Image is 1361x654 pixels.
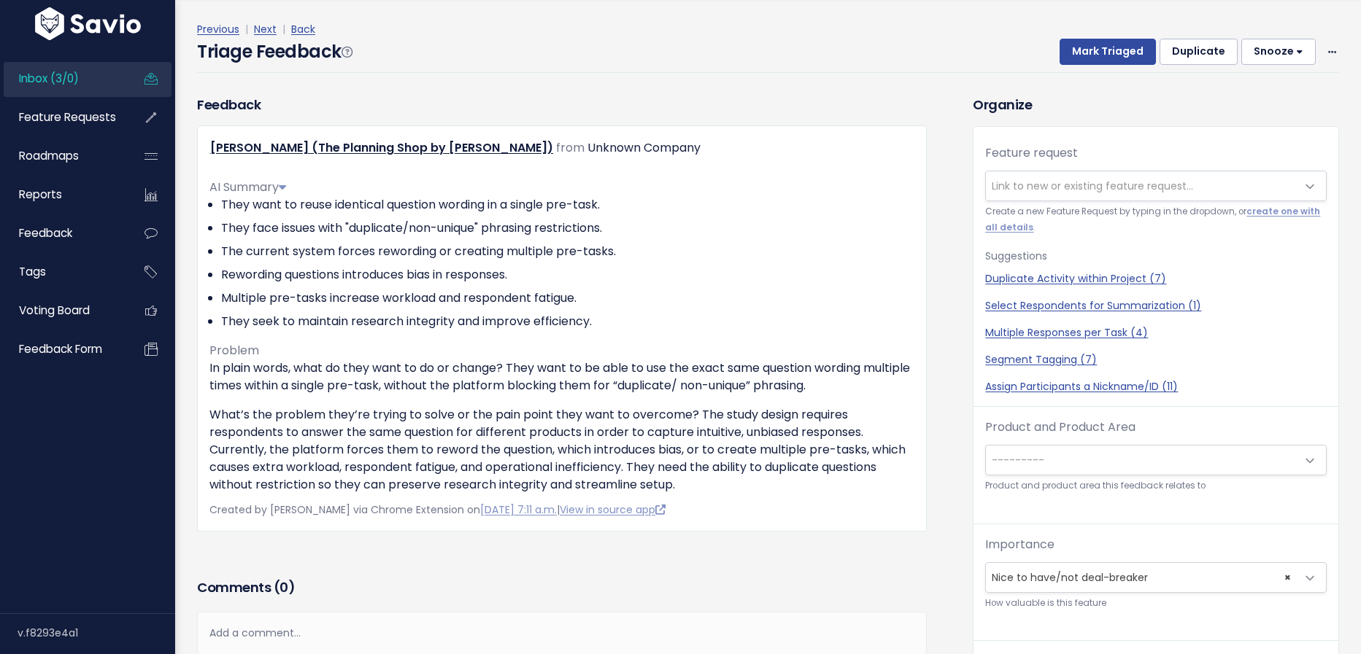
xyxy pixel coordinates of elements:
[19,264,46,279] span: Tags
[992,453,1044,467] span: ---------
[587,138,701,159] div: Unknown Company
[31,7,144,40] img: logo-white.9d6f32f41409.svg
[4,217,121,250] a: Feedback
[19,148,79,163] span: Roadmaps
[985,419,1136,436] label: Product and Product Area
[221,289,914,307] li: Multiple pre-tasks increase workload and respondent fatigue.
[4,101,121,134] a: Feature Requests
[985,596,1327,611] small: How valuable is this feature
[279,22,288,36] span: |
[197,39,352,65] h4: Triage Feedback
[985,536,1055,553] label: Importance
[221,196,914,214] li: They want to reuse identical question wording in a single pre-task.
[209,342,259,359] span: Problem
[985,298,1327,314] a: Select Respondents for Summarization (1)
[556,139,585,156] span: from
[4,294,121,327] a: Voting Board
[209,359,914,394] p: In plain words, what do they want to do or change? They want to be able to use the exact same que...
[221,313,914,330] li: They seek to maintain research integrity and improve efficiency.
[985,271,1327,287] a: Duplicate Activity within Project (7)
[985,247,1327,265] p: Suggestions
[209,179,286,195] span: AI Summary
[209,406,914,494] p: What’s the problem they’re trying to solve or the pain point they want to overcome? The study des...
[1241,39,1316,65] button: Snooze
[197,22,239,36] a: Previous
[985,379,1327,394] a: Assign Participants a Nickname/ID (11)
[985,352,1327,367] a: Segment Tagging (7)
[291,22,315,36] a: Back
[985,478,1327,494] small: Product and product area this feedback relates to
[4,332,121,366] a: Feedback form
[985,204,1327,235] small: Create a new Feature Request by typing in the dropdown, or .
[221,243,914,260] li: The current system forces rewording or creating multiple pre-tasks.
[19,225,72,241] span: Feedback
[4,139,121,173] a: Roadmaps
[985,144,1078,162] label: Feature request
[19,303,90,318] span: Voting Board
[279,578,288,596] span: 0
[209,502,666,517] span: Created by [PERSON_NAME] via Chrome Extension on |
[221,266,914,284] li: Rewording questions introduces bias in responses.
[4,62,121,96] a: Inbox (3/0)
[985,562,1327,593] span: Nice to have/not deal-breaker
[19,341,102,357] span: Feedback form
[1160,39,1238,65] button: Duplicate
[19,187,62,202] span: Reports
[210,139,553,156] a: [PERSON_NAME] (The Planning Shop by [PERSON_NAME])
[992,179,1193,193] span: Link to new or existing feature request...
[197,95,261,114] h3: Feedback
[985,206,1320,233] a: create one with all details
[242,22,251,36] span: |
[19,109,116,125] span: Feature Requests
[480,502,557,517] a: [DATE] 7:11 a.m.
[973,95,1339,114] h3: Organize
[221,219,914,237] li: They face issues with "duplicate/non-unique" phrasing restrictions.
[1060,39,1156,65] button: Mark Triaged
[197,577,927,598] h3: Comments ( )
[986,563,1297,592] span: Nice to have/not deal-breaker
[19,71,79,86] span: Inbox (3/0)
[1284,563,1291,592] span: ×
[4,255,121,289] a: Tags
[4,178,121,211] a: Reports
[985,325,1327,340] a: Multiple Responses per Task (4)
[254,22,277,36] a: Next
[18,614,175,652] div: v.f8293e4a1
[560,502,666,517] a: View in source app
